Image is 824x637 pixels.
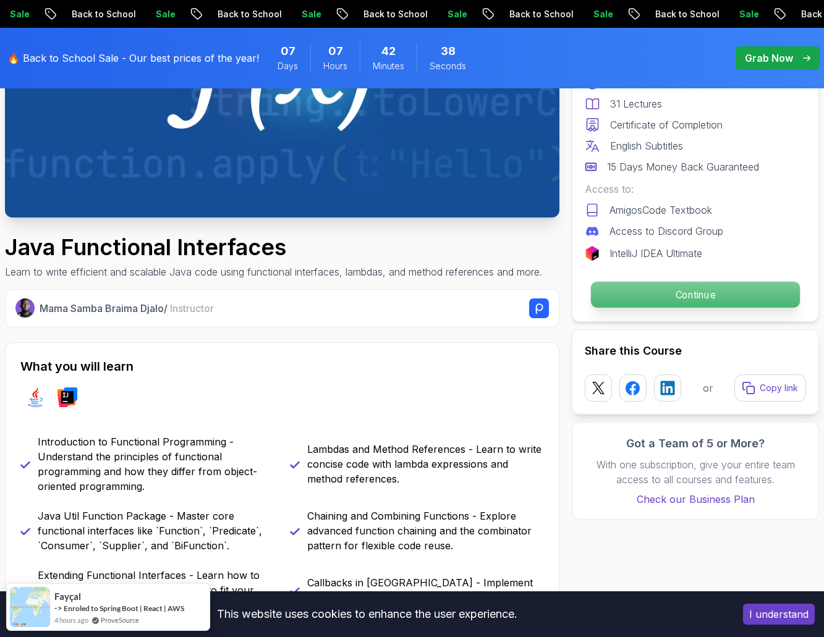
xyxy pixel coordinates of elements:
a: ProveSource [101,615,139,625]
p: Sale [265,8,305,20]
span: 42 Minutes [381,43,396,60]
p: With one subscription, give your entire team access to all courses and features. [585,457,806,487]
h2: Share this Course [585,342,806,360]
span: 4 hours ago [54,615,88,625]
button: Accept cookies [743,604,815,625]
img: intellij logo [57,387,77,407]
p: Extending Functional Interfaces - Learn how to create custom functional interfaces to fit your ap... [38,568,275,612]
span: 38 Seconds [441,43,456,60]
p: Chaining and Combining Functions - Explore advanced function chaining and the combinator pattern ... [307,508,545,553]
p: IntelliJ IDEA Ultimate [610,246,702,261]
p: Back to School [327,8,411,20]
h2: What you will learn [20,358,544,375]
img: java logo [25,387,45,407]
p: Back to School [619,8,703,20]
p: Learn to write efficient and scalable Java code using functional interfaces, lambdas, and method ... [5,264,542,279]
p: Access to Discord Group [610,224,723,238]
button: Copy link [734,374,806,402]
p: Callbacks in [GEOGRAPHIC_DATA] - Implement asynchronous patterns with Java callbacks. [307,575,545,605]
a: Check our Business Plan [585,492,806,507]
p: Sale [703,8,742,20]
img: Nelson Djalo [15,298,35,318]
p: Continue [591,282,800,308]
h3: Got a Team of 5 or More? [585,435,806,452]
div: This website uses cookies to enhance the user experience. [9,601,724,628]
span: Days [278,60,298,72]
img: jetbrains logo [585,246,600,261]
span: Seconds [430,60,466,72]
p: or [703,381,713,395]
p: 31 Lectures [610,96,662,111]
span: -> [54,603,62,613]
span: 7 Days [281,43,295,60]
p: Sale [411,8,451,20]
button: Continue [590,281,801,308]
p: Access to: [585,182,806,196]
span: Hours [323,60,347,72]
a: Enroled to Spring Boot | React | AWS [64,604,184,613]
p: Certificate of Completion [610,117,723,132]
p: Sale [557,8,597,20]
span: Fayçal [54,591,81,602]
p: Mama Samba Braima Djalo / [40,301,214,316]
p: 🔥 Back to School Sale - Our best prices of the year! [7,51,259,65]
p: Grab Now [745,51,793,65]
p: Copy link [760,382,798,394]
span: Instructor [170,302,214,314]
p: Sale [119,8,159,20]
p: Java Util Function Package - Master core functional interfaces like `Function`, `Predicate`, `Con... [38,508,275,553]
p: Back to School [181,8,265,20]
p: English Subtitles [610,138,683,153]
p: AmigosCode Textbook [610,203,712,217]
p: Introduction to Functional Programming - Understand the principles of functional programming and ... [38,434,275,494]
span: 7 Hours [328,43,343,60]
p: Back to School [473,8,557,20]
p: 15 Days Money Back Guaranteed [607,159,759,174]
h1: Java Functional Interfaces [5,235,542,259]
img: provesource social proof notification image [10,587,50,627]
span: Minutes [373,60,404,72]
p: Lambdas and Method References - Learn to write concise code with lambda expressions and method re... [307,442,545,486]
p: Back to School [35,8,119,20]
